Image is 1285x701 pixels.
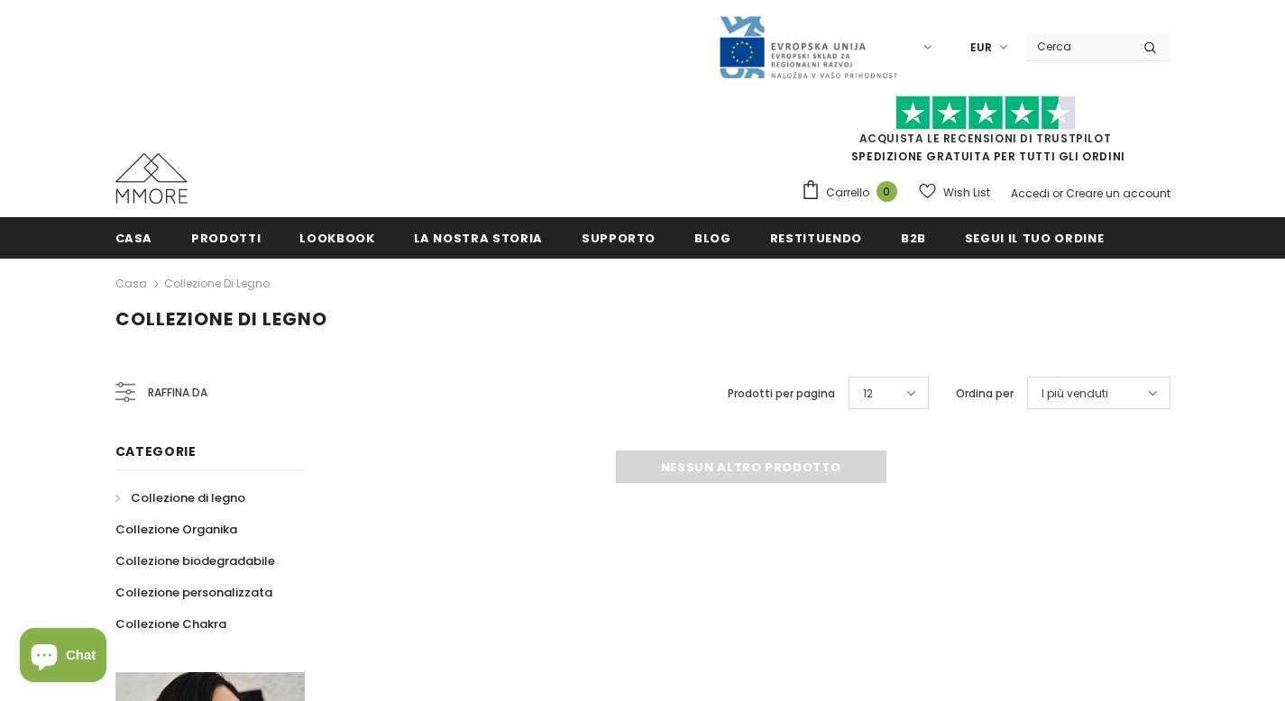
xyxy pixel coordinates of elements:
a: Prodotti [191,217,261,258]
span: Lookbook [299,230,374,247]
a: Collezione di legno [115,482,245,514]
span: SPEDIZIONE GRATUITA PER TUTTI GLI ORDINI [801,104,1170,164]
span: Collezione Organika [115,521,237,538]
a: La nostra storia [414,217,543,258]
label: Ordina per [956,385,1014,403]
span: Segui il tuo ordine [965,230,1104,247]
span: Collezione di legno [131,489,245,506]
a: Wish List [919,177,990,208]
span: 12 [863,385,873,403]
img: Fidati di Pilot Stars [895,96,1076,131]
a: Restituendo [770,217,862,258]
span: Casa [115,230,153,247]
span: or [1052,186,1063,201]
a: Collezione Chakra [115,608,226,640]
span: Carrello [826,184,869,202]
label: Prodotti per pagina [728,385,835,403]
span: Raffina da [148,383,207,403]
a: B2B [901,217,926,258]
span: Restituendo [770,230,862,247]
span: Categorie [115,442,197,460]
a: Casa [115,273,147,295]
span: I più venduti [1042,385,1108,403]
span: Collezione Chakra [115,615,226,633]
img: Casi MMORE [115,153,188,204]
a: Collezione biodegradabile [115,545,275,577]
span: B2B [901,230,926,247]
span: Blog [694,230,731,247]
input: Search Site [1026,33,1130,59]
span: 0 [877,181,897,202]
a: Collezione personalizzata [115,577,272,608]
span: La nostra storia [414,230,543,247]
span: Collezione biodegradabile [115,552,275,569]
img: Javni Razpis [718,14,898,80]
a: Creare un account [1066,186,1170,201]
a: Collezione Organika [115,514,237,545]
a: Blog [694,217,731,258]
span: supporto [582,230,656,247]
a: Casa [115,217,153,258]
span: EUR [970,39,992,57]
a: Segui il tuo ordine [965,217,1104,258]
a: Collezione di legno [164,276,270,291]
span: Prodotti [191,230,261,247]
inbox-online-store-chat: Shopify online store chat [14,628,112,687]
a: Lookbook [299,217,374,258]
span: Wish List [943,184,990,202]
a: Javni Razpis [718,39,898,54]
a: Acquista le recensioni di TrustPilot [859,131,1112,146]
a: Accedi [1011,186,1050,201]
span: Collezione di legno [115,306,327,332]
span: Collezione personalizzata [115,584,272,601]
a: Carrello 0 [801,179,906,206]
a: supporto [582,217,656,258]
